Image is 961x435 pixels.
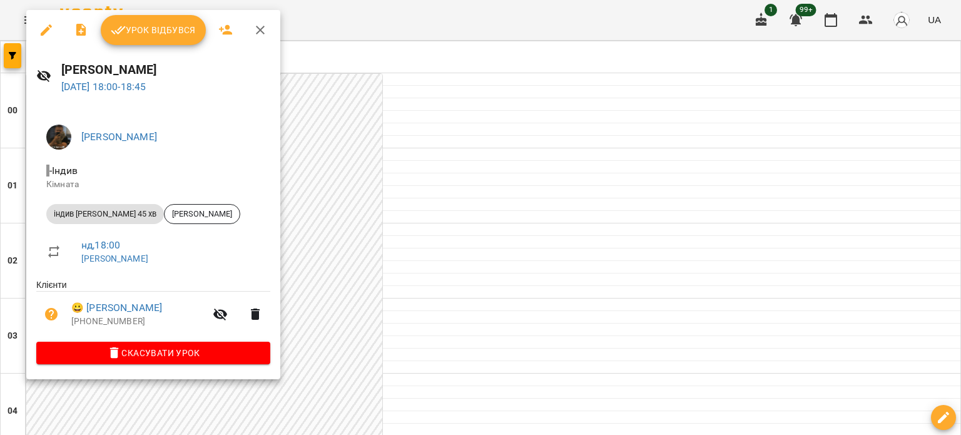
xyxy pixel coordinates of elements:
[81,239,120,251] a: нд , 18:00
[81,253,148,264] a: [PERSON_NAME]
[111,23,196,38] span: Урок відбувся
[165,208,240,220] span: [PERSON_NAME]
[36,342,270,364] button: Скасувати Урок
[36,299,66,329] button: Візит ще не сплачено. Додати оплату?
[46,165,80,177] span: - Індив
[61,81,146,93] a: [DATE] 18:00-18:45
[46,178,260,191] p: Кімната
[46,345,260,361] span: Скасувати Урок
[46,125,71,150] img: 38836d50468c905d322a6b1b27ef4d16.jpg
[71,315,205,328] p: [PHONE_NUMBER]
[61,60,270,79] h6: [PERSON_NAME]
[101,15,206,45] button: Урок відбувся
[71,300,162,315] a: 😀 [PERSON_NAME]
[164,204,240,224] div: [PERSON_NAME]
[36,279,270,341] ul: Клієнти
[81,131,157,143] a: [PERSON_NAME]
[46,208,164,220] span: індив [PERSON_NAME] 45 хв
